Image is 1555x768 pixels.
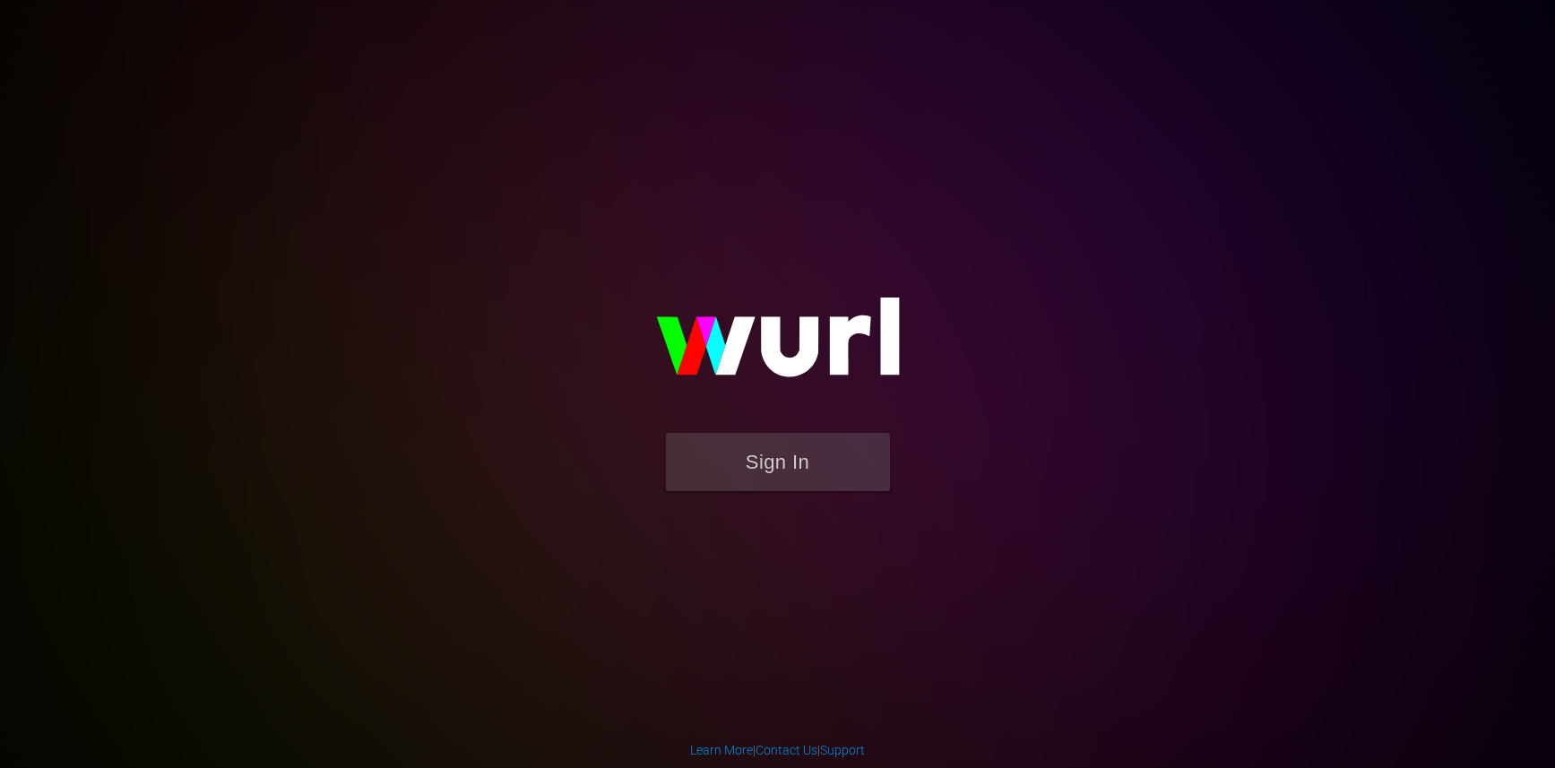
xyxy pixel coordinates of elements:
div: | | [690,741,865,759]
a: Contact Us [756,743,817,757]
a: Learn More [690,743,753,757]
img: wurl-logo-on-black-223613ac3d8ba8fe6dc639794a292ebdb59501304c7dfd60c99c58986ef67473.svg [599,259,957,433]
a: Support [820,743,865,757]
button: Sign In [666,433,890,491]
